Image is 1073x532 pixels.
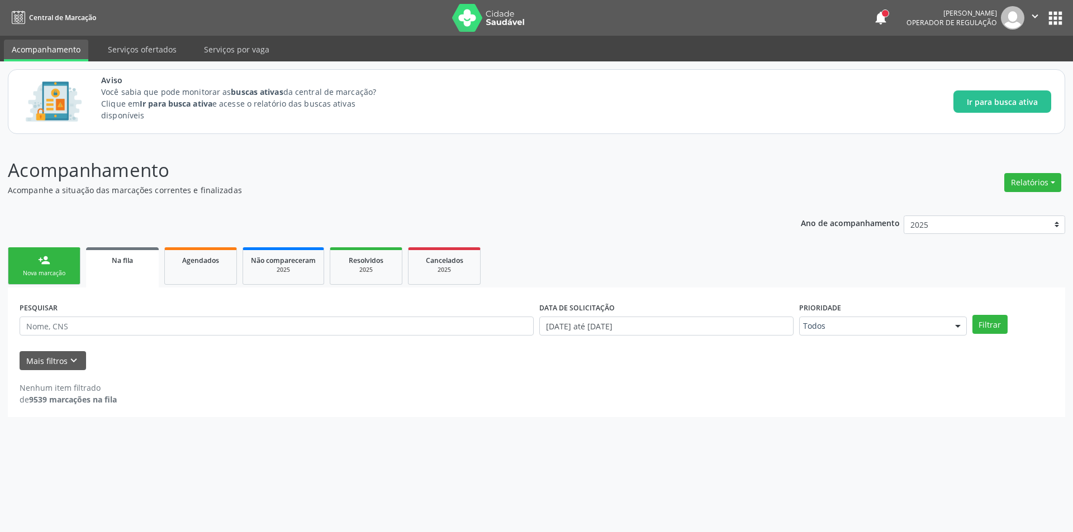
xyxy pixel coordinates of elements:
span: Não compareceram [251,256,316,265]
p: Acompanhamento [8,156,748,184]
i: keyboard_arrow_down [68,354,80,367]
p: Ano de acompanhamento [801,215,900,229]
span: Central de Marcação [29,13,96,22]
a: Acompanhamento [4,40,88,61]
input: Selecione um intervalo [539,317,794,336]
label: Prioridade [799,299,841,317]
strong: buscas ativas [231,87,283,97]
span: Todos [803,320,944,332]
span: Aviso [101,74,397,86]
span: Agendados [182,256,219,265]
button: notifications [873,10,889,26]
div: de [20,394,117,405]
span: Cancelados [426,256,463,265]
label: PESQUISAR [20,299,58,317]
p: Você sabia que pode monitorar as da central de marcação? Clique em e acesse o relatório das busca... [101,86,397,121]
div: 2025 [416,266,472,274]
a: Central de Marcação [8,8,96,27]
button:  [1024,6,1046,30]
label: DATA DE SOLICITAÇÃO [539,299,615,317]
strong: 9539 marcações na fila [29,394,117,405]
a: Serviços ofertados [100,40,184,59]
p: Acompanhe a situação das marcações correntes e finalizadas [8,184,748,196]
button: Filtrar [972,315,1008,334]
button: Mais filtroskeyboard_arrow_down [20,351,86,371]
div: person_add [38,254,50,266]
div: 2025 [338,266,394,274]
span: Ir para busca ativa [967,96,1038,108]
button: Ir para busca ativa [953,90,1051,113]
div: [PERSON_NAME] [906,8,997,18]
span: Na fila [112,256,133,265]
input: Nome, CNS [20,317,534,336]
strong: Ir para busca ativa [140,98,212,109]
span: Resolvidos [349,256,383,265]
button: Relatórios [1004,173,1061,192]
img: Imagem de CalloutCard [22,76,86,127]
button: apps [1046,8,1065,28]
img: img [1001,6,1024,30]
div: Nenhum item filtrado [20,382,117,394]
a: Serviços por vaga [196,40,277,59]
i:  [1029,10,1041,22]
div: Nova marcação [16,269,72,277]
div: 2025 [251,266,316,274]
span: Operador de regulação [906,18,997,27]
